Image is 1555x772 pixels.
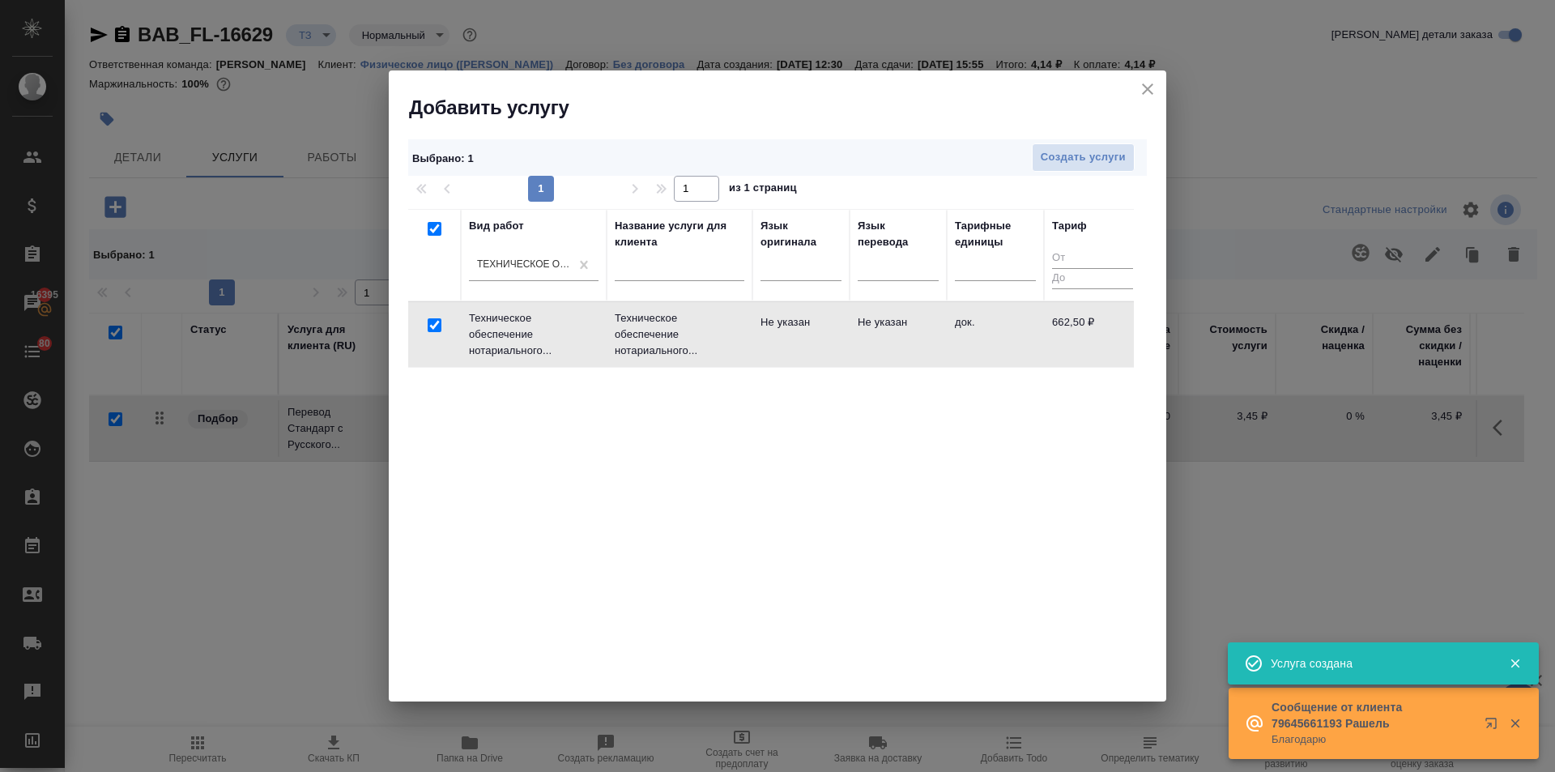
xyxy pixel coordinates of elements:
[469,218,524,234] div: Вид работ
[1498,716,1532,731] button: Закрыть
[947,306,1044,363] td: док.
[1044,306,1141,363] td: 662,50 ₽
[1135,77,1160,101] button: close
[752,306,850,363] td: Не указан
[729,178,797,202] span: из 1 страниц
[1052,218,1087,234] div: Тариф
[412,152,474,164] span: Выбрано : 1
[1272,731,1474,748] p: Благодарю
[615,310,744,359] p: Техническое обеспечение нотариального...
[1041,148,1126,167] span: Создать услуги
[1475,707,1514,746] button: Открыть в новой вкладке
[469,310,599,359] p: Техническое обеспечение нотариального...
[1032,143,1135,172] button: Создать услуги
[955,218,1036,250] div: Тарифные единицы
[409,95,1166,121] h2: Добавить услугу
[760,218,841,250] div: Язык оригинала
[477,258,571,272] div: Техническое обеспечение нотариального свидетельствования подлинности подписи переводчика
[858,218,939,250] div: Язык перевода
[1271,655,1485,672] div: Услуга создана
[1052,249,1133,269] input: От
[1272,699,1474,731] p: Сообщение от клиента 79645661193 Рашель
[1052,268,1133,288] input: До
[615,218,744,250] div: Название услуги для клиента
[1498,656,1532,671] button: Закрыть
[850,306,947,363] td: Не указан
